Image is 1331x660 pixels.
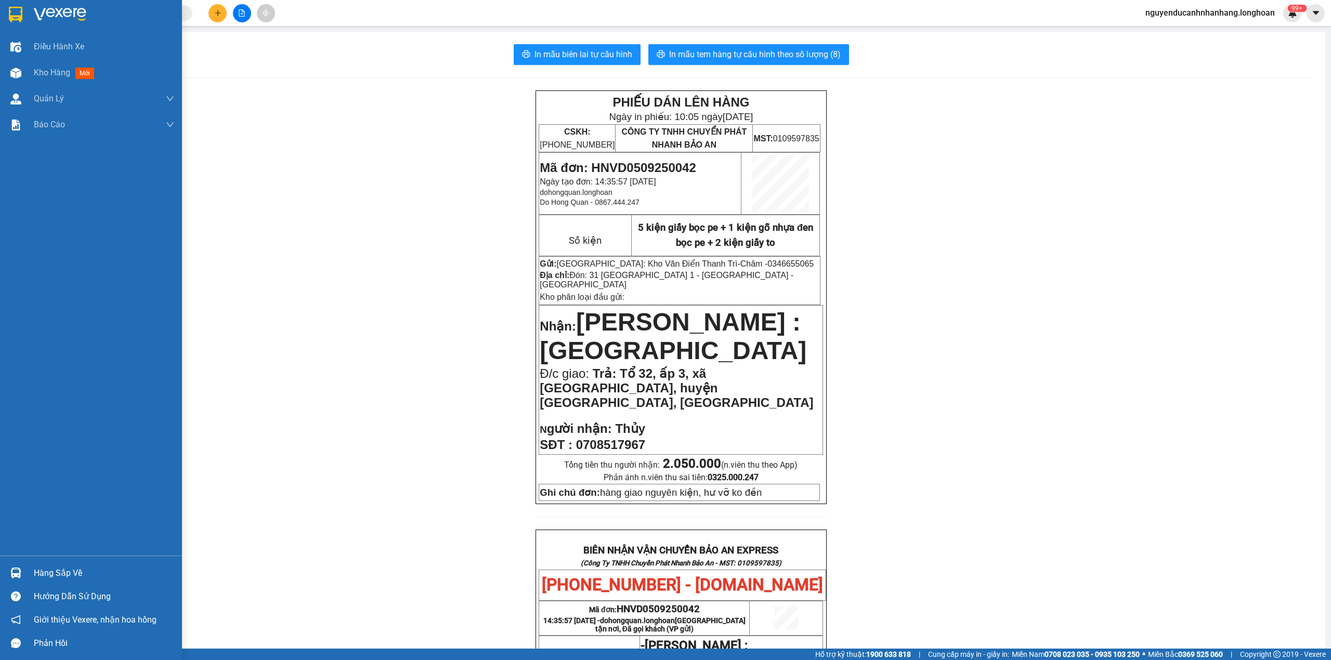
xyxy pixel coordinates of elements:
[540,161,696,175] span: Mã đơn: HNVD0509250042
[11,591,21,601] span: question-circle
[657,50,665,60] span: printer
[214,9,221,17] span: plus
[612,95,749,109] strong: PHIẾU DÁN LÊN HÀNG
[166,95,174,103] span: down
[540,438,572,452] strong: SĐT :
[663,456,721,471] strong: 2.050.000
[10,120,21,130] img: solution-icon
[257,4,275,22] button: aim
[34,565,174,581] div: Hàng sắp về
[1273,651,1281,658] span: copyright
[34,40,84,53] span: Điều hành xe
[557,259,738,268] span: [GEOGRAPHIC_DATA]: Kho Văn Điển Thanh Trì
[542,575,823,595] span: [PHONE_NUMBER] - [DOMAIN_NAME]
[581,559,781,567] strong: (Công Ty TNHH Chuyển Phát Nhanh Bảo An - MST: 0109597835)
[11,638,21,648] span: message
[540,177,656,186] span: Ngày tạo đơn: 14:35:57 [DATE]
[928,649,1009,660] span: Cung cấp máy in - giấy in:
[1231,649,1232,660] span: |
[753,134,773,143] strong: MST:
[1045,650,1140,658] strong: 0708 023 035 - 0935 103 250
[10,42,21,52] img: warehouse-icon
[648,44,849,65] button: printerIn mẫu tem hàng tự cấu hình theo số lượng (8)
[1307,4,1325,22] button: caret-down
[11,615,21,625] span: notification
[919,649,920,660] span: |
[540,271,793,289] span: Đón: 31 [GEOGRAPHIC_DATA] 1 - [GEOGRAPHIC_DATA] - [GEOGRAPHIC_DATA]
[767,259,814,268] span: 0346655065
[514,44,641,65] button: printerIn mẫu biên lai tự cấu hình
[1178,650,1223,658] strong: 0369 525 060
[663,460,798,470] span: (n.viên thu theo App)
[233,4,251,22] button: file-add
[75,68,94,79] span: mới
[595,616,746,633] span: [GEOGRAPHIC_DATA] tận nơi, Đã gọi khách (VP gửi)
[621,127,747,149] span: CÔNG TY TNHH CHUYỂN PHÁT NHANH BẢO AN
[1287,5,1307,12] sup: 207
[4,63,160,77] span: Mã đơn: HNVD0509250042
[815,649,911,660] span: Hỗ trợ kỹ thuật:
[1012,649,1140,660] span: Miền Nam
[617,603,700,615] span: HNVD0509250042
[740,259,814,268] span: Châm -
[4,35,79,54] span: [PHONE_NUMBER]
[1148,649,1223,660] span: Miền Bắc
[540,319,576,333] span: Nhận:
[540,424,611,435] strong: N
[540,293,624,301] span: Kho phân loại đầu gửi:
[543,616,746,633] span: 14:35:57 [DATE] -
[540,259,556,268] strong: Gửi:
[238,9,245,17] span: file-add
[540,188,612,196] span: dohongquan.longhoan
[10,68,21,78] img: warehouse-icon
[540,308,806,364] span: [PERSON_NAME] : [GEOGRAPHIC_DATA]
[595,616,746,633] span: dohongquan.longhoan
[10,567,21,578] img: warehouse-icon
[866,650,911,658] strong: 1900 633 818
[166,121,174,129] span: down
[615,421,645,435] span: Thủy
[540,366,592,380] span: Đ/c giao:
[540,366,813,410] span: Trả: Tổ 32, ấp 3, xã [GEOGRAPHIC_DATA], huyện [GEOGRAPHIC_DATA], [GEOGRAPHIC_DATA]
[522,50,530,60] span: printer
[540,271,569,280] strong: Địa chỉ:
[34,636,174,651] div: Phản hồi
[1311,8,1321,18] span: caret-down
[262,9,269,17] span: aim
[540,487,762,498] span: hàng giao nguyên kiện, hư vỡ ko đền
[638,222,813,248] span: 5 kiện giấy bọc pe + 1 kiện gỗ nhựa đen bọc pe + 2 kiện giấy to
[540,487,600,498] strong: Ghi chú đơn:
[34,68,70,77] span: Kho hàng
[1288,8,1297,18] img: icon-new-feature
[737,259,814,268] span: -
[34,589,174,604] div: Hướng dẫn sử dụng
[564,460,798,470] span: Tổng tiền thu người nhận:
[540,198,639,206] span: Do Hong Quan - 0867.444.247
[669,48,841,61] span: In mẫu tem hàng tự cấu hình theo số lượng (8)
[569,235,602,246] span: Số kiện
[753,134,819,143] span: 0109597835
[1142,652,1145,656] span: ⚪️
[609,111,753,122] span: Ngày in phiếu: 10:05 ngày
[534,48,632,61] span: In mẫu biên lai tự cấu hình
[589,605,700,614] span: Mã đơn:
[66,21,210,32] span: Ngày in phiếu: 10:05 ngày
[9,7,22,22] img: logo-vxr
[723,111,753,122] span: [DATE]
[576,438,645,452] span: 0708517967
[540,127,615,149] span: [PHONE_NUMBER]
[583,545,778,556] strong: BIÊN NHẬN VẬN CHUYỂN BẢO AN EXPRESS
[69,5,206,19] strong: PHIẾU DÁN LÊN HÀNG
[1137,6,1283,19] span: nguyenducanhnhanhang.longhoan
[708,472,759,482] strong: 0325.000.247
[34,92,64,105] span: Quản Lý
[34,613,156,626] span: Giới thiệu Vexere, nhận hoa hồng
[10,94,21,104] img: warehouse-icon
[641,638,645,653] span: -
[604,472,759,482] span: Phản ánh n.viên thu sai tiền:
[34,118,65,131] span: Báo cáo
[90,35,191,54] span: CÔNG TY TNHH CHUYỂN PHÁT NHANH BẢO AN
[208,4,227,22] button: plus
[564,127,591,136] strong: CSKH:
[547,421,612,435] span: gười nhận:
